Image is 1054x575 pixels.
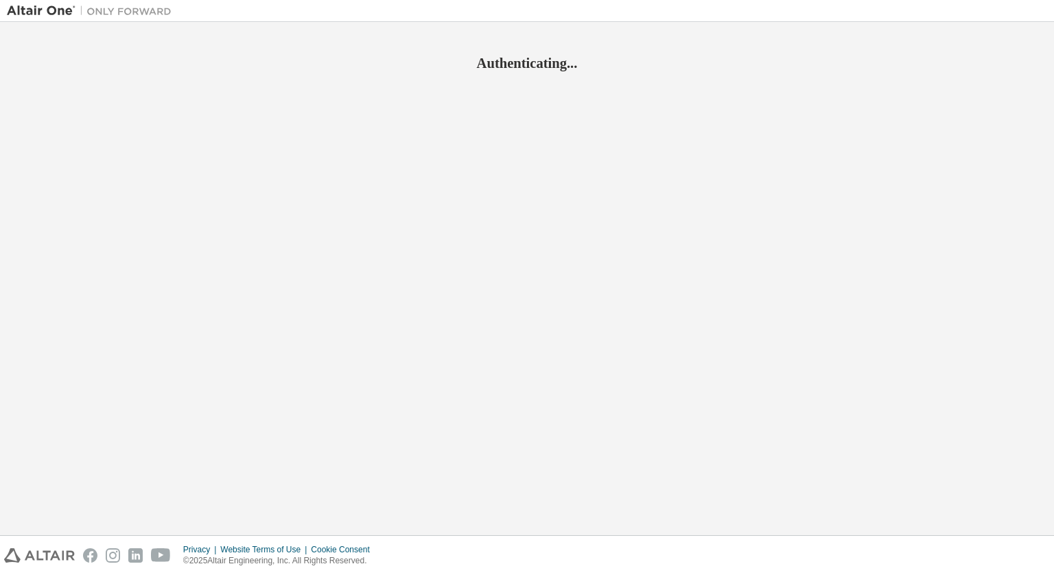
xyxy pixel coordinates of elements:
[7,4,178,18] img: Altair One
[7,54,1047,72] h2: Authenticating...
[183,555,378,567] p: © 2025 Altair Engineering, Inc. All Rights Reserved.
[4,548,75,563] img: altair_logo.svg
[83,548,97,563] img: facebook.svg
[151,548,171,563] img: youtube.svg
[106,548,120,563] img: instagram.svg
[128,548,143,563] img: linkedin.svg
[311,544,377,555] div: Cookie Consent
[183,544,220,555] div: Privacy
[220,544,311,555] div: Website Terms of Use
